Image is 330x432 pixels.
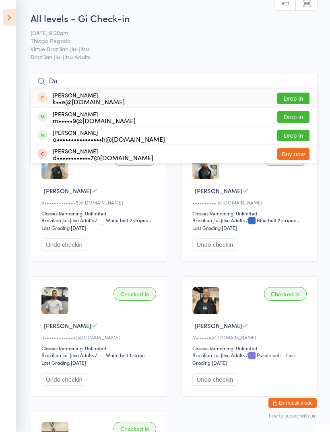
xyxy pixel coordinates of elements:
div: Brazilian Jiu-Jitsu Adults [41,217,94,223]
div: M•••••e@[DOMAIN_NAME] [192,334,309,341]
span: [PERSON_NAME] [44,186,91,195]
button: Exit kiosk mode [268,398,317,408]
div: Checked in [113,287,156,301]
h2: All levels - Gi Check-in [31,11,318,25]
button: Undo checkin [41,373,87,386]
div: [PERSON_NAME] [53,111,136,124]
button: Undo checkin [41,238,87,251]
div: d••••••••••••7@[DOMAIN_NAME] [53,154,153,161]
button: Drop in [277,93,309,104]
img: image1740612923.png [41,287,68,314]
span: [PERSON_NAME] [195,321,242,330]
img: image1683100601.png [192,152,219,179]
div: d••••••••••••s@[DOMAIN_NAME] [41,334,159,341]
div: Classes Remaining: Unlimited [192,345,309,351]
div: Brazilian Jiu-Jitsu Adults [41,351,94,358]
button: Undo checkin [192,373,238,386]
span: Thiago Pegado [31,37,305,45]
div: [PERSON_NAME] [53,129,165,142]
div: [PERSON_NAME] [53,148,153,161]
div: Classes Remaining: Unlimited [41,345,159,351]
button: Drop in [277,111,309,123]
div: Brazilian Jiu-Jitsu Adults [192,217,245,223]
span: Brazilian Jiu-Jitsu Adults [31,53,318,61]
div: m•••••9@[DOMAIN_NAME] [53,117,136,124]
div: a••••••••••••••••h@[DOMAIN_NAME] [53,136,165,142]
div: Brazilian Jiu-Jitsu Adults [192,351,245,358]
input: Search [31,72,318,91]
div: k•••••••••i@[DOMAIN_NAME] [192,199,309,206]
img: image1697061816.png [192,287,219,314]
div: Classes Remaining: Unlimited [192,210,309,217]
div: k••e@[DOMAIN_NAME] [53,98,125,105]
button: Drop in [277,130,309,141]
div: [PERSON_NAME] [53,92,125,105]
div: d•••••••••••••5@[DOMAIN_NAME] [41,199,159,206]
span: [PERSON_NAME] [195,186,242,195]
div: Classes Remaining: Unlimited [41,210,159,217]
span: Virtue Brazilian Jiu-Jitsu [31,45,305,53]
span: [PERSON_NAME] [44,321,91,330]
span: [DATE] 9:30am [31,29,305,37]
button: how to secure with pin [269,413,317,419]
div: Checked in [264,287,307,301]
img: image1738964113.png [41,152,68,179]
button: Buy now [277,148,309,160]
button: Undo checkin [192,238,238,251]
